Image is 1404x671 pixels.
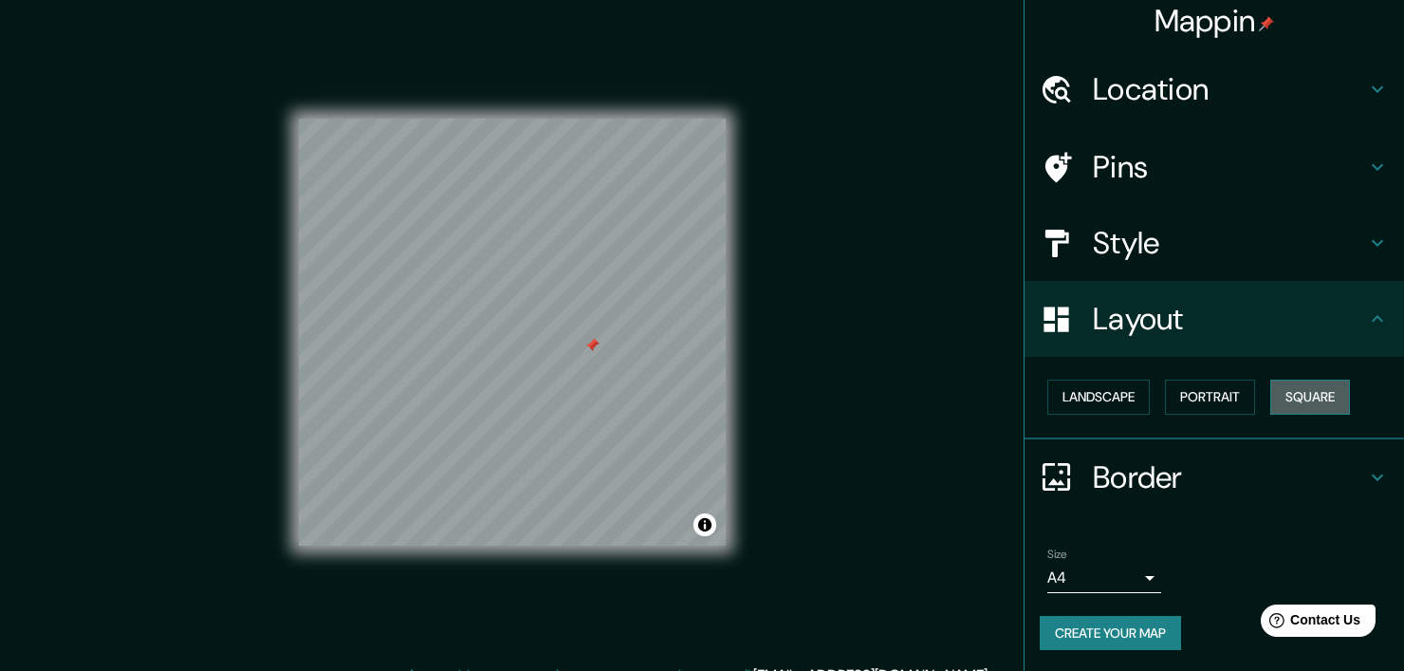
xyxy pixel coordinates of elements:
h4: Border [1093,458,1366,496]
h4: Mappin [1155,2,1275,40]
iframe: Help widget launcher [1235,597,1383,650]
h4: Style [1093,224,1366,262]
div: Pins [1025,129,1404,205]
button: Toggle attribution [693,513,716,536]
img: pin-icon.png [1259,16,1274,31]
button: Landscape [1047,380,1150,415]
div: Border [1025,439,1404,515]
canvas: Map [299,119,726,546]
button: Square [1270,380,1350,415]
label: Size [1047,546,1067,562]
h4: Layout [1093,300,1366,338]
div: Layout [1025,281,1404,357]
div: Location [1025,51,1404,127]
button: Portrait [1165,380,1255,415]
h4: Location [1093,70,1366,108]
button: Create your map [1040,616,1181,651]
div: Style [1025,205,1404,281]
h4: Pins [1093,148,1366,186]
div: A4 [1047,563,1161,593]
